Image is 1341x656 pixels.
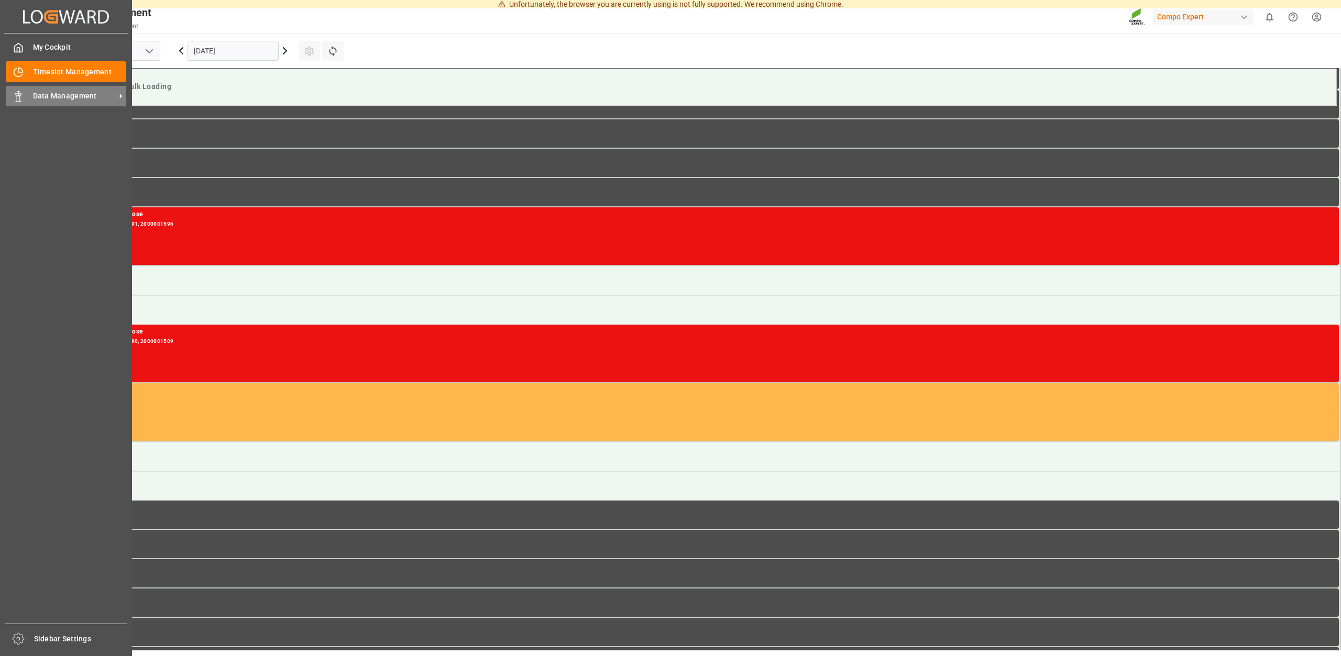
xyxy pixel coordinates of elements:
[33,66,127,77] span: Timeslot Management
[79,151,1335,161] div: loading capacity
[33,42,127,53] span: My Cockpit
[79,591,1335,601] div: loading capacity
[79,620,1335,630] div: loading capacity
[79,532,1335,542] div: loading capacity
[188,41,279,61] input: DD.MM.YYYY
[34,633,128,644] span: Sidebar Settings
[79,385,1335,396] div: Occupied
[79,180,1335,191] div: loading capacity
[1153,9,1254,25] div: Compo Expert
[79,327,1335,337] div: Salpetersäure 53 lose
[79,503,1335,513] div: loading capacity
[1129,8,1146,26] img: Screenshot%202023-09-29%20at%2010.02.21.png_1712312052.png
[79,63,1335,73] div: loading capacity
[82,77,1328,96] div: Nitric Acid Bulk Loading
[1258,5,1281,29] button: show 0 new notifications
[79,561,1335,572] div: loading capacity
[79,337,1335,346] div: Main ref : 6100001890, 2000001509
[79,220,1335,229] div: Main ref : 6100002091, 2000001596
[6,61,126,82] a: Timeslot Management
[6,37,126,58] a: My Cockpit
[141,43,157,59] button: open menu
[79,209,1335,220] div: Salpetersäure 53 lose
[1281,5,1305,29] button: Help Center
[79,121,1335,132] div: loading capacity
[33,91,116,102] span: Data Management
[1153,7,1258,27] button: Compo Expert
